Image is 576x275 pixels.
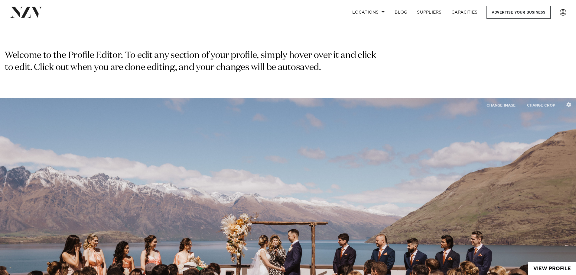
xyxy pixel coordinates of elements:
[412,6,446,19] a: SUPPLIERS
[481,99,521,112] button: CHANGE IMAGE
[447,6,483,19] a: Capacities
[528,262,576,275] a: View Profile
[347,6,390,19] a: Locations
[487,6,551,19] a: Advertise your business
[522,99,560,112] button: CHANGE CROP
[5,50,379,74] p: Welcome to the Profile Editor. To edit any section of your profile, simply hover over it and clic...
[10,7,43,18] img: nzv-logo.png
[390,6,412,19] a: BLOG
